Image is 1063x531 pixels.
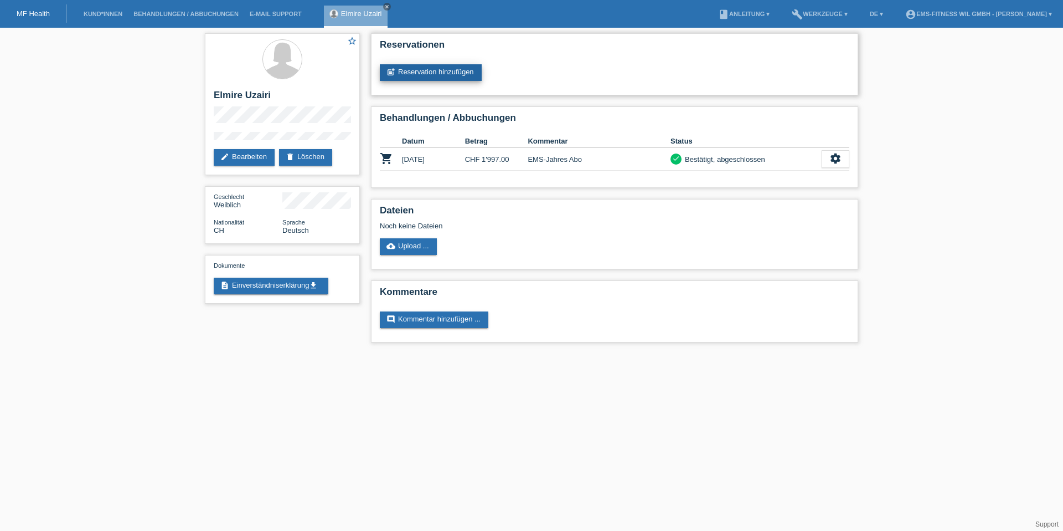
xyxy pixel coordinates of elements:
i: cloud_upload [386,242,395,251]
i: POSP00017521 [380,152,393,165]
a: deleteLöschen [279,149,332,166]
h2: Behandlungen / Abbuchungen [380,113,849,129]
a: star_border [347,36,357,48]
i: delete [286,152,295,161]
i: star_border [347,36,357,46]
h2: Kommentare [380,287,849,303]
h2: Reservationen [380,39,849,56]
a: account_circleEMS-Fitness Wil GmbH - [PERSON_NAME] ▾ [900,11,1057,17]
span: Deutsch [282,226,309,234]
td: CHF 1'997.00 [465,148,528,171]
a: Support [1035,520,1059,528]
a: DE ▾ [864,11,889,17]
div: Bestätigt, abgeschlossen [682,154,765,165]
i: account_circle [905,9,916,20]
th: Status [670,135,822,148]
td: EMS-Jahres Abo [528,148,670,171]
a: MF Health [17,9,50,18]
a: post_addReservation hinzufügen [380,64,482,81]
h2: Elmire Uzairi [214,90,351,106]
i: settings [829,152,842,165]
i: close [384,4,390,9]
span: Nationalität [214,219,244,226]
div: Noch keine Dateien [380,222,718,230]
i: get_app [309,281,318,290]
td: [DATE] [402,148,465,171]
span: Schweiz [214,226,224,234]
span: Dokumente [214,262,245,269]
th: Datum [402,135,465,148]
a: editBearbeiten [214,149,275,166]
a: Elmire Uzairi [341,9,382,18]
th: Kommentar [528,135,670,148]
div: Weiblich [214,192,282,209]
a: descriptionEinverständniserklärungget_app [214,278,328,294]
i: description [220,281,229,290]
a: Behandlungen / Abbuchungen [128,11,244,17]
i: comment [386,315,395,324]
i: check [672,155,680,162]
a: E-Mail Support [244,11,307,17]
span: Sprache [282,219,305,226]
a: bookAnleitung ▾ [713,11,775,17]
span: Geschlecht [214,193,244,200]
a: close [383,3,391,11]
a: buildWerkzeuge ▾ [786,11,853,17]
i: post_add [386,68,395,76]
i: build [792,9,803,20]
a: cloud_uploadUpload ... [380,238,437,255]
h2: Dateien [380,205,849,222]
th: Betrag [465,135,528,148]
i: edit [220,152,229,161]
a: commentKommentar hinzufügen ... [380,312,488,328]
a: Kund*innen [78,11,128,17]
i: book [718,9,729,20]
